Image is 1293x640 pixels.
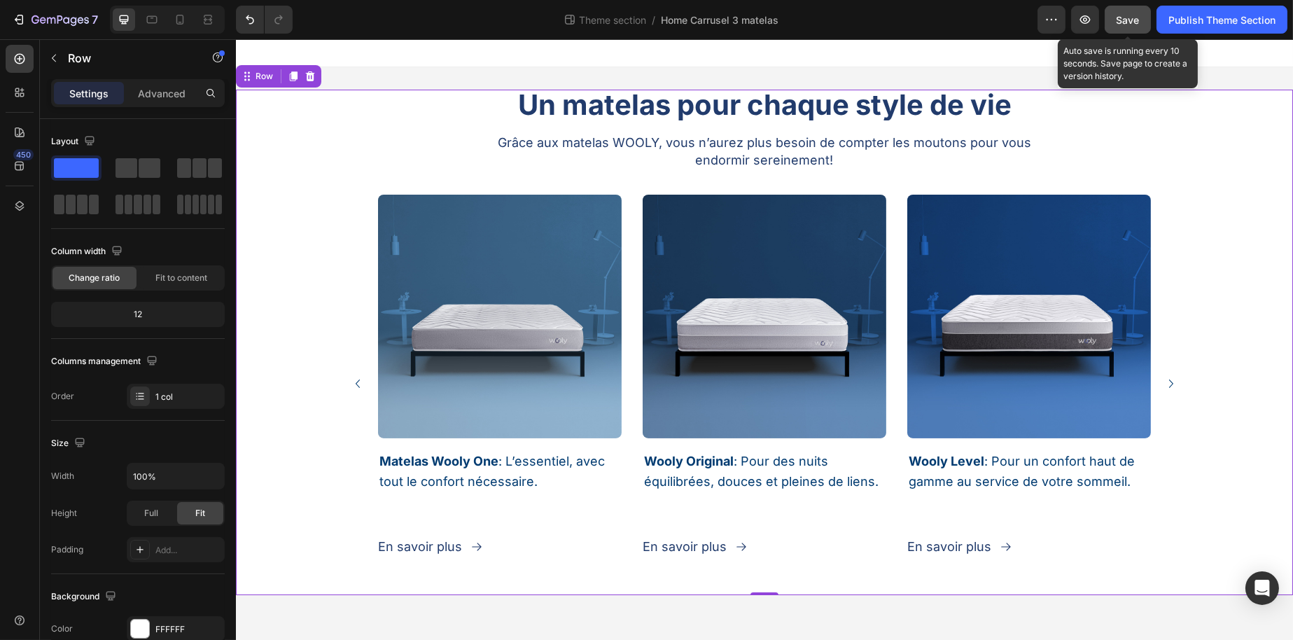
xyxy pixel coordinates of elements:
iframe: Design area [236,39,1293,640]
button: Publish Theme Section [1156,6,1287,34]
span: Full [144,507,158,520]
span: : L’essentiel, avec tout le confort nécessaire. [144,415,369,450]
p: Row [68,50,187,67]
p: En savoir plus [142,499,226,516]
span: / [652,13,656,27]
span: : Pour un confort haut de gamme au service de votre sommeil. [673,415,899,450]
span: Change ratio [69,272,120,284]
p: En savoir plus [407,499,491,516]
div: FFFFFF [155,623,221,636]
img: wooly-one.jpg [142,155,386,399]
h2: Rich Text Editor. Editing area: main [249,50,809,81]
p: ⁠⁠⁠⁠⁠⁠⁠ [250,52,809,80]
span: : Pour des nuits équilibrées, douces et pleines de liens. [408,415,643,450]
p: Advanced [138,86,186,101]
div: 450 [13,149,34,160]
div: Padding [51,543,83,556]
strong: Matelas Wooly One [144,415,263,429]
p: Settings [69,86,109,101]
span: Un matelas pour chaque style de vie [283,48,776,83]
img: wooly-original.jpg [407,155,650,399]
strong: Wooly Level [673,415,748,429]
div: 12 [54,305,222,324]
span: Fit to content [155,272,207,284]
span: Home Carrusel 3 matelas [662,13,779,27]
p: En savoir plus [671,499,755,516]
div: Order [51,390,74,403]
div: Color [51,622,73,635]
div: Size [51,434,88,453]
strong: Wooly Original [408,415,498,429]
button: Carousel Back Arrow [111,333,133,356]
div: Background [51,587,119,606]
button: 7 [6,6,104,34]
div: Publish Theme Section [1168,13,1275,27]
div: Columns management [51,352,160,371]
span: Theme section [577,13,650,27]
div: 1 col [155,391,221,403]
p: 7 [92,11,98,28]
div: Layout [51,132,98,151]
input: Auto [127,464,224,489]
div: Row [17,31,40,43]
div: Undo/Redo [236,6,293,34]
div: Open Intercom Messenger [1245,571,1279,605]
button: Carousel Next Arrow [924,333,946,356]
div: Column width [51,242,125,261]
span: Fit [195,507,205,520]
button: Save [1105,6,1151,34]
img: wooly-level.jpg [671,155,915,399]
span: Save [1117,14,1140,26]
div: Height [51,507,77,520]
span: Grâce aux matelas WOOLY, vous n’aurez plus besoin de compter les moutons pour vous endormir serei... [262,96,795,128]
div: Width [51,470,74,482]
div: Add... [155,544,221,557]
